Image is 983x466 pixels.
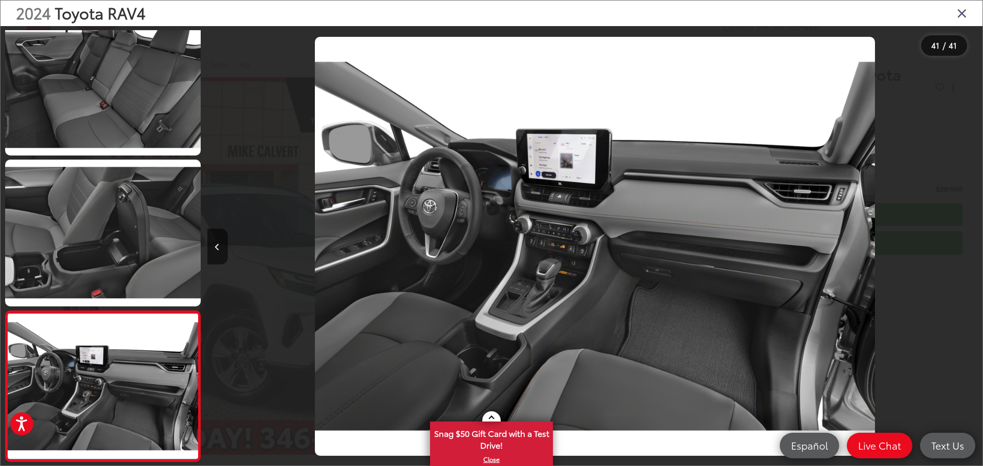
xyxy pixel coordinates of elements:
div: 2024 Toyota RAV4 XLE 40 [207,37,982,456]
a: Live Chat [847,433,912,458]
img: 2024 Toyota RAV4 XLE [3,8,202,157]
span: Snag $50 Gift Card with a Test Drive! [431,423,552,454]
span: Español [786,439,833,452]
img: 2024 Toyota RAV4 XLE [3,158,202,307]
button: Previous image [207,229,228,264]
a: Text Us [920,433,975,458]
img: 2024 Toyota RAV4 XLE [315,37,874,456]
a: Español [780,433,839,458]
span: Live Chat [853,439,906,452]
span: / [942,42,947,49]
span: 41 [931,39,939,51]
img: 2024 Toyota RAV4 XLE [6,313,200,458]
span: 41 [949,39,957,51]
span: 2024 [16,2,51,24]
span: Toyota RAV4 [55,2,145,24]
i: Close gallery [957,6,967,19]
span: Text Us [926,439,969,452]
